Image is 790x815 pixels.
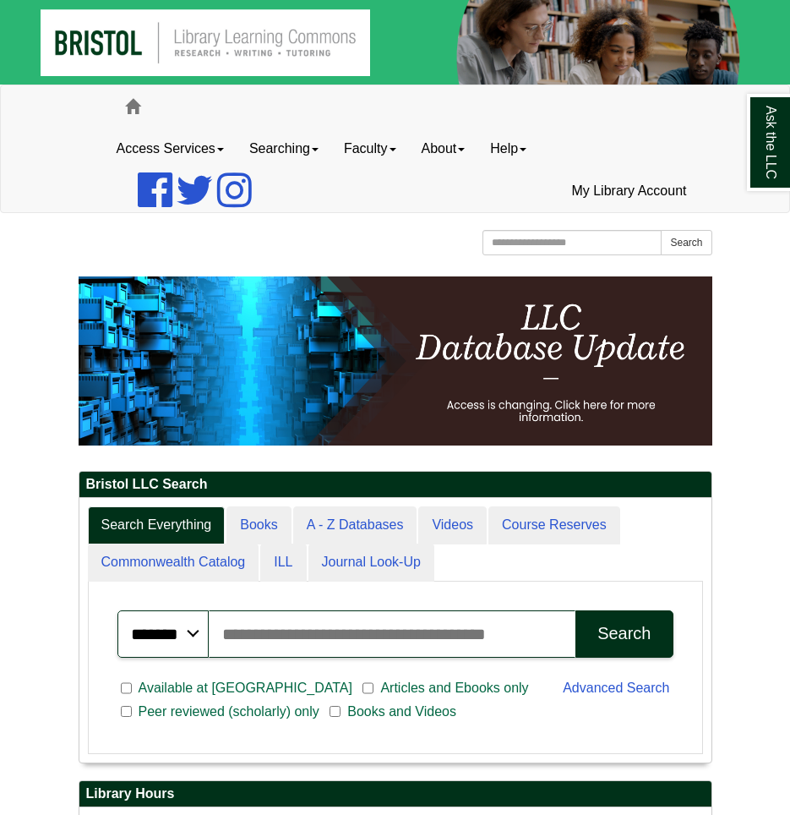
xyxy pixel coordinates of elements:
[477,128,539,170] a: Help
[79,781,711,807] h2: Library Hours
[260,544,306,582] a: ILL
[661,230,711,255] button: Search
[330,704,341,719] input: Books and Videos
[409,128,478,170] a: About
[79,276,712,446] img: HTML tutorial
[104,128,237,170] a: Access Services
[418,506,487,544] a: Videos
[362,681,373,696] input: Articles and Ebooks only
[563,681,669,695] a: Advanced Search
[121,704,132,719] input: Peer reviewed (scholarly) only
[88,544,259,582] a: Commonwealth Catalog
[488,506,620,544] a: Course Reserves
[341,702,463,722] span: Books and Videos
[237,128,331,170] a: Searching
[79,472,711,498] h2: Bristol LLC Search
[597,624,651,643] div: Search
[308,544,434,582] a: Journal Look-Up
[132,678,359,698] span: Available at [GEOGRAPHIC_DATA]
[293,506,417,544] a: A - Z Databases
[88,506,226,544] a: Search Everything
[121,681,132,696] input: Available at [GEOGRAPHIC_DATA]
[226,506,291,544] a: Books
[575,610,673,658] button: Search
[558,170,699,212] a: My Library Account
[331,128,409,170] a: Faculty
[373,678,535,698] span: Articles and Ebooks only
[132,702,326,722] span: Peer reviewed (scholarly) only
